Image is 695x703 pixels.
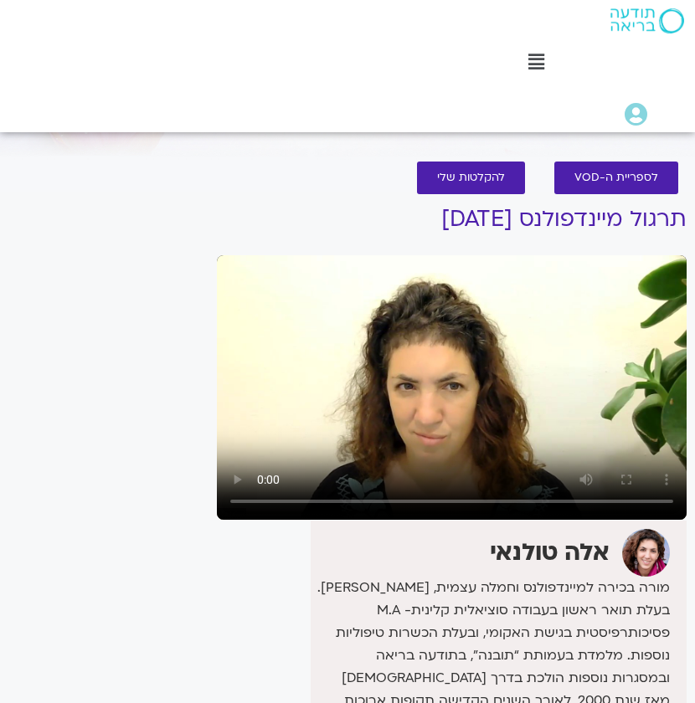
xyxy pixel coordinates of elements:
[554,162,678,194] a: לספריית ה-VOD
[622,529,670,577] img: אלה טולנאי
[490,536,610,568] strong: אלה טולנאי
[574,172,658,184] span: לספריית ה-VOD
[417,162,525,194] a: להקלטות שלי
[437,172,505,184] span: להקלטות שלי
[217,207,687,232] h1: תרגול מיינדפולנס [DATE]
[610,8,684,33] img: תודעה בריאה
